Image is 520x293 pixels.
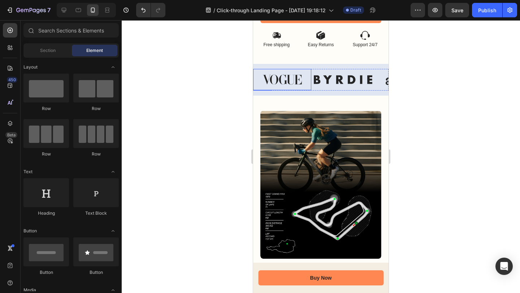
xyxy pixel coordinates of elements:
span: Save [451,7,463,13]
span: Section [40,47,56,54]
div: Undo/Redo [136,3,165,17]
div: Text Block [73,210,119,217]
span: / [213,6,215,14]
div: Publish [478,6,496,14]
div: Row [23,105,69,112]
p: 7 [47,6,51,14]
div: Beta [5,132,17,138]
div: Open Intercom Messenger [495,258,513,275]
span: Layout [23,64,38,70]
span: Element [86,47,103,54]
span: Draft [350,7,361,13]
button: Save [445,3,469,17]
img: gempages_529194402145371233-5b1679a0-20bd-4f98-9eac-6950d667e32d.svg [122,49,180,70]
button: 7 [3,3,54,17]
button: Publish [472,3,502,17]
img: gempages_529194402145371233-3551dab4-5d98-4347-b65a-a44a8885c43b.png [12,170,118,233]
div: Row [23,151,69,157]
span: Toggle open [107,225,119,237]
div: Button [73,269,119,276]
div: Background Image [7,91,128,239]
span: Text [23,169,32,175]
div: Row [73,151,119,157]
span: Button [23,228,37,234]
input: Search Sections & Elements [23,23,119,38]
span: Click-through Landing Page - [DATE] 19:18:12 [217,6,326,14]
div: Heading [23,210,69,217]
div: Button [23,269,69,276]
iframe: Design area [253,20,389,293]
div: Row [73,105,119,112]
span: Toggle open [107,166,119,178]
span: Toggle open [107,61,119,73]
div: 450 [7,77,17,83]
